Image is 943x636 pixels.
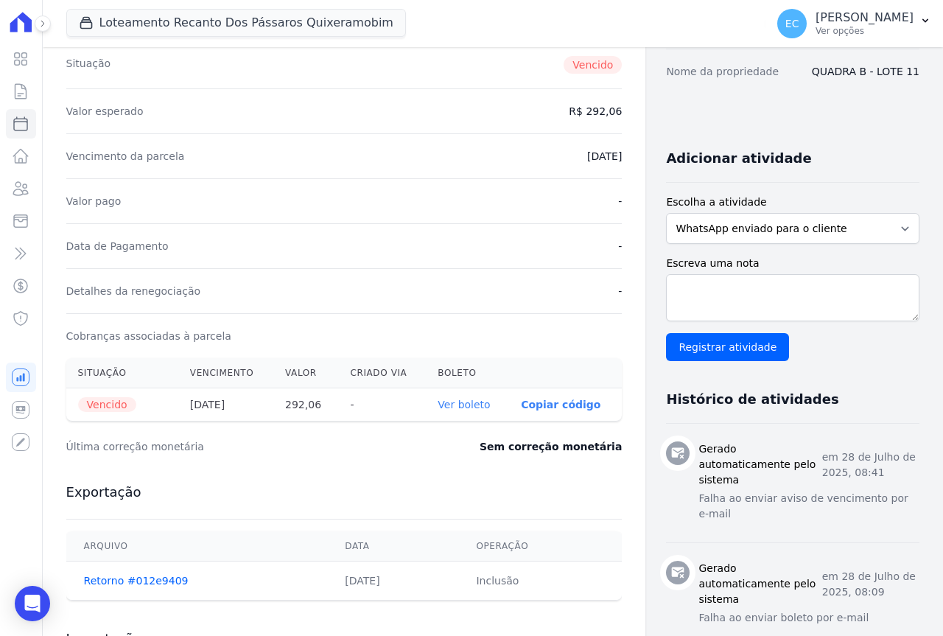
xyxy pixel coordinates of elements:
td: Inclusão [458,562,622,601]
th: Vencimento [178,358,273,388]
dt: Cobranças associadas à parcela [66,329,231,343]
th: Operação [458,531,622,562]
dd: [DATE] [587,149,622,164]
dt: Valor esperado [66,104,144,119]
h3: Gerado automaticamente pelo sistema [698,561,821,607]
span: EC [785,18,799,29]
th: - [338,388,426,422]
dt: Vencimento da parcela [66,149,185,164]
button: Copiar código [521,399,600,410]
th: [DATE] [178,388,273,422]
h3: Gerado automaticamente pelo sistema [698,441,821,488]
th: Arquivo [66,531,328,562]
label: Escolha a atividade [666,195,919,210]
input: Registrar atividade [666,333,789,361]
p: [PERSON_NAME] [816,10,914,25]
dt: Última correção monetária [66,439,395,454]
dd: - [618,284,622,298]
th: Valor [273,358,338,388]
p: Falha ao enviar boleto por e-mail [698,610,919,626]
th: Criado via [338,358,426,388]
h3: Adicionar atividade [666,150,811,167]
dd: Sem correção monetária [480,439,622,454]
dd: - [618,194,622,209]
label: Escreva uma nota [666,256,919,271]
dt: Situação [66,56,111,74]
th: Situação [66,358,178,388]
dd: - [618,239,622,254]
p: em 28 de Julho de 2025, 08:41 [822,450,919,481]
a: Retorno #012e9409 [84,575,189,587]
p: Falha ao enviar aviso de vencimento por e-mail [698,491,919,522]
h3: Exportação [66,483,623,501]
dt: Valor pago [66,194,122,209]
p: Ver opções [816,25,914,37]
span: Vencido [78,397,136,412]
th: 292,06 [273,388,338,422]
dt: Detalhes da renegociação [66,284,201,298]
th: Data [327,531,458,562]
p: em 28 de Julho de 2025, 08:09 [822,569,919,600]
span: Vencido [564,56,622,74]
button: EC [PERSON_NAME] Ver opções [765,3,943,44]
td: [DATE] [327,562,458,601]
div: Open Intercom Messenger [15,586,50,621]
a: Ver boleto [438,399,490,410]
h3: Histórico de atividades [666,391,838,408]
dt: Nome da propriedade [666,64,779,79]
button: Loteamento Recanto Dos Pássaros Quixeramobim [66,9,406,37]
dd: R$ 292,06 [569,104,622,119]
dd: QUADRA B - LOTE 11 [812,64,919,79]
th: Boleto [426,358,509,388]
dt: Data de Pagamento [66,239,169,254]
